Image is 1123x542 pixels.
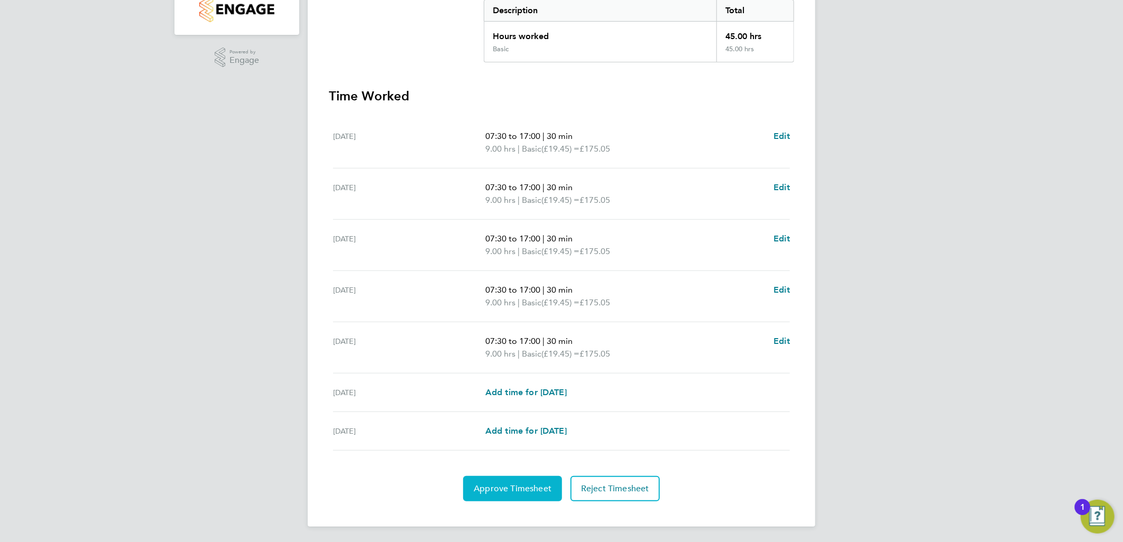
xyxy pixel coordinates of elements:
span: 07:30 to 17:00 [485,182,540,192]
a: Powered byEngage [215,48,260,68]
span: | [518,246,520,256]
span: £175.05 [579,349,610,359]
span: Basic [522,296,541,309]
span: 30 min [547,182,573,192]
span: Reject Timesheet [581,483,649,494]
span: £175.05 [579,195,610,205]
span: | [542,336,545,346]
div: Hours worked [484,22,716,45]
span: Edit [774,336,790,346]
span: Edit [774,182,790,192]
span: 07:30 to 17:00 [485,233,540,244]
span: 30 min [547,233,573,244]
span: (£19.45) = [541,195,579,205]
span: Basic [522,194,541,207]
div: 1 [1080,507,1085,521]
span: | [518,144,520,154]
span: Add time for [DATE] [485,426,567,436]
span: Engage [229,56,259,65]
span: 30 min [547,131,573,141]
span: 30 min [547,285,573,295]
a: Edit [774,335,790,348]
div: [DATE] [333,232,485,258]
h3: Time Worked [329,88,794,105]
a: Edit [774,130,790,143]
span: 9.00 hrs [485,297,516,307]
span: | [542,131,545,141]
span: 9.00 hrs [485,144,516,154]
a: Edit [774,181,790,194]
span: Basic [522,143,541,155]
div: 45.00 hrs [716,45,794,62]
span: (£19.45) = [541,297,579,307]
span: 07:30 to 17:00 [485,131,540,141]
span: Add time for [DATE] [485,387,567,397]
span: 9.00 hrs [485,349,516,359]
span: Powered by [229,48,259,57]
span: | [542,285,545,295]
span: (£19.45) = [541,349,579,359]
a: Add time for [DATE] [485,425,567,437]
span: £175.05 [579,297,610,307]
span: | [542,182,545,192]
span: 9.00 hrs [485,246,516,256]
span: Edit [774,233,790,244]
div: Basic [493,45,509,53]
div: [DATE] [333,386,485,399]
span: Basic [522,245,541,258]
span: Approve Timesheet [474,483,551,494]
button: Reject Timesheet [570,476,660,501]
div: [DATE] [333,425,485,437]
span: 9.00 hrs [485,195,516,205]
span: £175.05 [579,144,610,154]
span: | [518,195,520,205]
span: | [518,349,520,359]
div: [DATE] [333,181,485,207]
span: Edit [774,131,790,141]
span: 07:30 to 17:00 [485,336,540,346]
span: (£19.45) = [541,144,579,154]
span: (£19.45) = [541,246,579,256]
div: 45.00 hrs [716,22,794,45]
button: Approve Timesheet [463,476,562,501]
span: Basic [522,348,541,360]
a: Edit [774,284,790,296]
a: Add time for [DATE] [485,386,567,399]
a: Edit [774,232,790,245]
div: [DATE] [333,335,485,360]
div: [DATE] [333,130,485,155]
span: 07:30 to 17:00 [485,285,540,295]
span: | [542,233,545,244]
span: | [518,297,520,307]
div: [DATE] [333,284,485,309]
span: Edit [774,285,790,295]
span: £175.05 [579,246,610,256]
span: 30 min [547,336,573,346]
button: Open Resource Center, 1 new notification [1081,500,1115,534]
